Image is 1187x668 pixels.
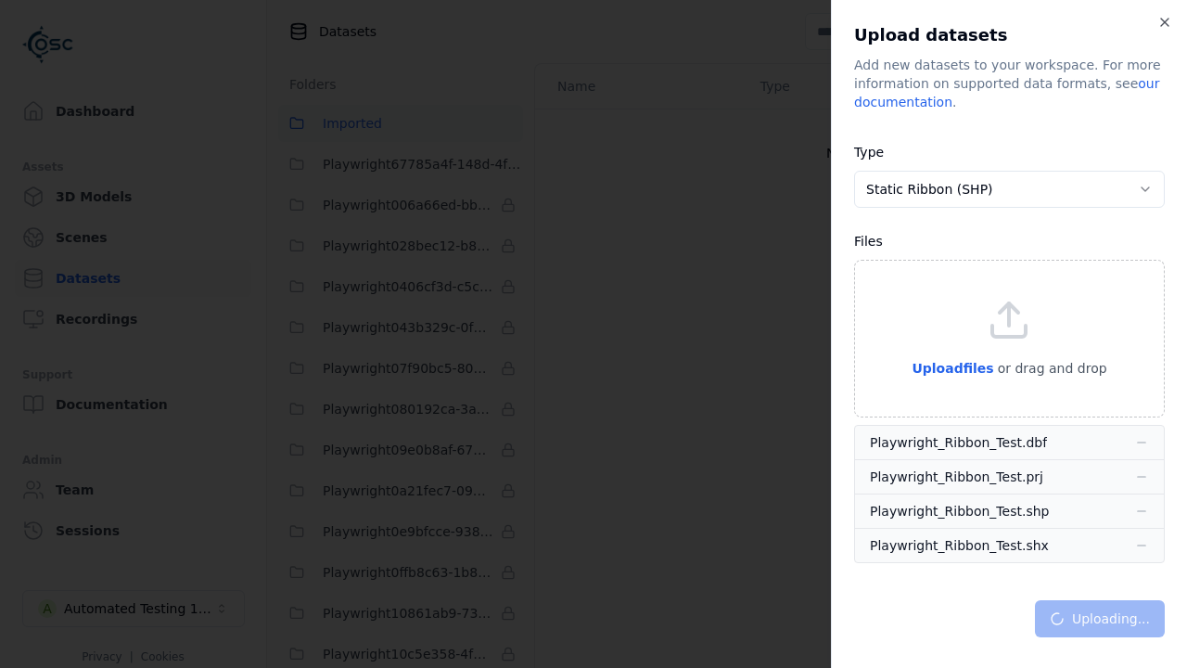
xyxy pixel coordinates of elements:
div: Playwright_Ribbon_Test.dbf [870,433,1047,452]
div: Add new datasets to your workspace. For more information on supported data formats, see . [854,56,1165,111]
label: Files [854,234,883,249]
label: Type [854,145,884,160]
div: Playwright_Ribbon_Test.shx [870,536,1049,555]
div: Playwright_Ribbon_Test.shp [870,502,1049,520]
h2: Upload datasets [854,22,1165,48]
p: or drag and drop [994,357,1107,379]
span: Upload files [912,361,993,376]
div: Playwright_Ribbon_Test.prj [870,468,1043,486]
